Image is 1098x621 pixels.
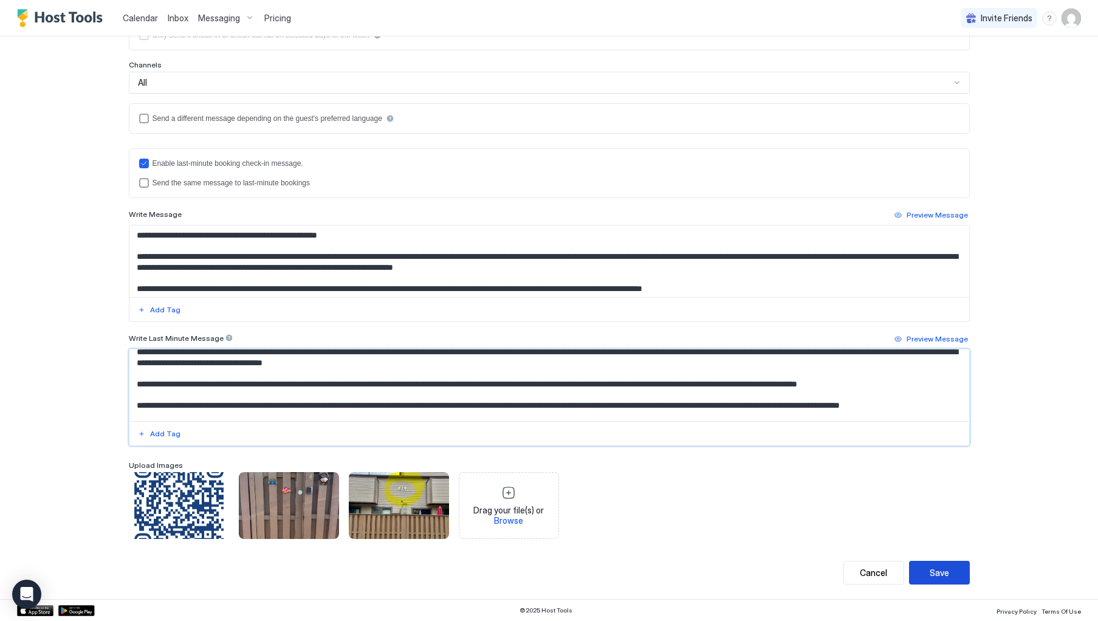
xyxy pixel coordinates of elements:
[129,60,162,69] span: Channels
[520,606,572,614] span: © 2025 Host Tools
[139,159,959,168] div: lastMinuteMessageEnabled
[150,428,180,439] div: Add Tag
[997,604,1037,617] a: Privacy Policy
[12,580,41,609] div: Open Intercom Messenger
[860,566,887,579] div: Cancel
[909,561,970,585] button: Save
[997,608,1037,615] span: Privacy Policy
[907,334,968,345] div: Preview Message
[136,427,182,441] button: Add Tag
[136,303,182,317] button: Add Tag
[123,13,158,23] span: Calendar
[17,9,108,27] a: Host Tools Logo
[1041,604,1081,617] a: Terms Of Use
[843,561,904,585] button: Cancel
[129,472,229,539] div: View image
[129,349,969,421] textarea: Input Field
[893,332,970,346] button: Preview Message
[1062,9,1081,28] div: User profile
[907,210,968,221] div: Preview Message
[893,208,970,222] button: Preview Message
[494,515,523,526] span: Browse
[17,605,53,616] a: App Store
[153,159,303,168] div: Enable last-minute booking check-in message.
[139,114,959,123] div: languagesEnabled
[123,12,158,24] a: Calendar
[129,210,182,219] span: Write Message
[264,13,291,24] span: Pricing
[1041,608,1081,615] span: Terms Of Use
[153,179,310,187] div: Send the same message to last-minute bookings
[138,77,147,88] span: All
[349,472,449,539] div: View image
[129,225,969,297] textarea: Input Field
[168,12,188,24] a: Inbox
[168,13,188,23] span: Inbox
[129,334,224,343] span: Write Last Minute Message
[1042,11,1057,26] div: menu
[981,13,1032,24] span: Invite Friends
[129,461,183,470] span: Upload Images
[150,304,180,315] div: Add Tag
[139,178,959,188] div: lastMinuteMessageIsTheSame
[198,13,240,24] span: Messaging
[464,505,554,526] span: Drag your file(s) or
[58,605,95,616] a: Google Play Store
[930,566,949,579] div: Save
[153,114,382,123] div: Send a different message depending on the guest's preferred language
[239,472,339,539] div: View image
